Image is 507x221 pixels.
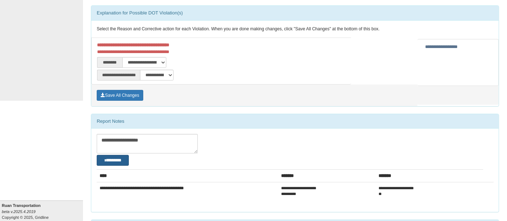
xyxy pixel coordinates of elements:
div: Explanation for Possible DOT Violation(s) [91,6,499,20]
button: Save [97,90,143,101]
b: Ruan Transportation [2,203,41,208]
i: beta v.2025.4.2019 [2,209,35,214]
button: Change Filter Options [97,155,129,165]
div: Report Notes [91,114,499,129]
div: Copyright © 2025, Gridline [2,203,83,220]
div: Select the Reason and Corrective action for each Violation. When you are done making changes, cli... [91,21,499,38]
